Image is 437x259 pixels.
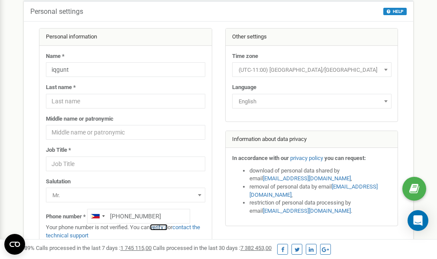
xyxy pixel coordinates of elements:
[235,64,388,76] span: (UTC-11:00) Pacific/Midway
[263,208,351,214] a: [EMAIL_ADDRESS][DOMAIN_NAME]
[46,94,205,109] input: Last name
[232,155,289,161] strong: In accordance with our
[249,167,392,183] li: download of personal data shared by email ,
[49,189,202,201] span: Mr.
[408,210,428,231] div: Open Intercom Messenger
[46,178,71,186] label: Salutation
[4,234,25,255] button: Open CMP widget
[232,83,256,92] label: Language
[46,224,205,240] p: Your phone number is not verified. You can or
[46,213,86,221] label: Phone number *
[232,52,258,61] label: Time zone
[263,175,351,182] a: [EMAIL_ADDRESS][DOMAIN_NAME]
[46,115,113,123] label: Middle name or patronymic
[46,224,200,239] a: contact the technical support
[46,188,205,202] span: Mr.
[240,245,272,251] u: 7 382 453,00
[46,125,205,140] input: Middle name or patronymic
[36,245,152,251] span: Calls processed in the last 7 days :
[87,209,107,223] div: Telephone country code
[30,8,83,16] h5: Personal settings
[120,245,152,251] u: 1 745 115,00
[46,83,76,92] label: Last name *
[249,183,392,199] li: removal of personal data by email ,
[232,94,392,109] span: English
[232,62,392,77] span: (UTC-11:00) Pacific/Midway
[249,199,392,215] li: restriction of personal data processing by email .
[249,183,378,198] a: [EMAIL_ADDRESS][DOMAIN_NAME]
[39,29,212,46] div: Personal information
[226,131,398,148] div: Information about data privacy
[87,209,190,224] input: +1-800-555-55-55
[226,29,398,46] div: Other settings
[324,155,366,161] strong: you can request:
[46,62,205,77] input: Name
[290,155,323,161] a: privacy policy
[383,8,407,15] button: HELP
[46,146,71,154] label: Job Title *
[46,157,205,171] input: Job Title
[235,96,388,108] span: English
[150,224,168,230] a: verify it
[46,52,65,61] label: Name *
[153,245,272,251] span: Calls processed in the last 30 days :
